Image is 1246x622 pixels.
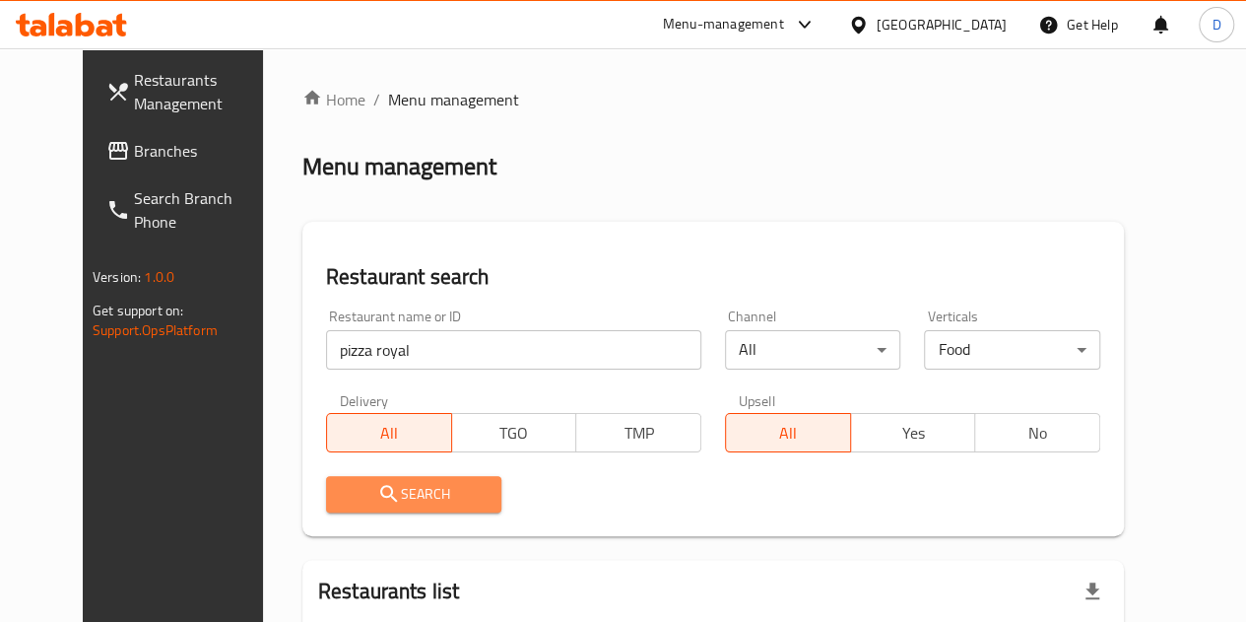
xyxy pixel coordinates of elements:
[326,262,1100,292] h2: Restaurant search
[302,88,1124,111] nav: breadcrumb
[144,264,174,290] span: 1.0.0
[663,13,784,36] div: Menu-management
[342,482,487,507] span: Search
[91,174,291,245] a: Search Branch Phone
[335,419,444,448] span: All
[850,413,976,452] button: Yes
[326,476,502,513] button: Search
[373,88,380,111] li: /
[1069,568,1116,615] div: Export file
[859,419,968,448] span: Yes
[91,56,291,127] a: Restaurants Management
[134,186,275,234] span: Search Branch Phone
[302,88,365,111] a: Home
[983,419,1092,448] span: No
[451,413,577,452] button: TGO
[326,413,452,452] button: All
[302,151,496,182] h2: Menu management
[877,14,1007,35] div: [GEOGRAPHIC_DATA]
[93,317,218,343] a: Support.OpsPlatform
[584,419,693,448] span: TMP
[924,330,1100,370] div: Food
[326,330,701,370] input: Search for restaurant name or ID..
[1212,14,1220,35] span: D
[460,419,569,448] span: TGO
[739,393,775,407] label: Upsell
[388,88,519,111] span: Menu management
[725,413,851,452] button: All
[725,330,901,370] div: All
[575,413,701,452] button: TMP
[974,413,1100,452] button: No
[93,264,141,290] span: Version:
[134,68,275,115] span: Restaurants Management
[134,139,275,163] span: Branches
[318,577,459,606] h2: Restaurants list
[93,298,183,323] span: Get support on:
[340,393,389,407] label: Delivery
[734,419,843,448] span: All
[91,127,291,174] a: Branches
